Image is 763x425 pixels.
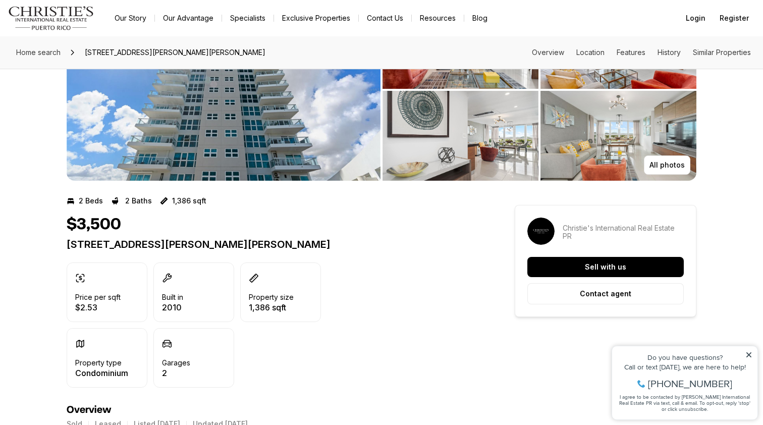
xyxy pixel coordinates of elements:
p: [STREET_ADDRESS][PERSON_NAME][PERSON_NAME] [67,238,478,250]
p: 2 [162,369,190,377]
p: 2 Baths [125,197,152,205]
span: Register [720,14,749,22]
p: Condominium [75,369,128,377]
p: Property size [249,293,294,301]
a: Specialists [222,11,274,25]
a: Blog [464,11,496,25]
p: Built in [162,293,183,301]
button: Register [714,8,755,28]
p: Property type [75,359,122,367]
span: I agree to be contacted by [PERSON_NAME] International Real Estate PR via text, call & email. To ... [13,62,144,81]
nav: Page section menu [532,48,751,57]
button: All photos [644,155,690,175]
a: Our Story [106,11,154,25]
a: Skip to: Similar Properties [693,48,751,57]
span: [STREET_ADDRESS][PERSON_NAME][PERSON_NAME] [81,44,269,61]
h1: $3,500 [67,215,121,234]
button: View image gallery [383,91,538,181]
a: Skip to: Overview [532,48,564,57]
h4: Overview [67,404,478,416]
span: Home search [16,48,61,57]
button: Contact agent [527,283,684,304]
span: [PHONE_NUMBER] [41,47,126,58]
p: Garages [162,359,190,367]
p: All photos [649,161,685,169]
button: Sell with us [527,257,684,277]
p: $2.53 [75,303,121,311]
p: Price per sqft [75,293,121,301]
p: Christie's International Real Estate PR [563,224,684,240]
p: 1,386 sqft [249,303,294,311]
p: 2010 [162,303,183,311]
p: 1,386 sqft [172,197,206,205]
div: Call or text [DATE], we are here to help! [11,32,146,39]
p: Contact agent [580,290,631,298]
a: Skip to: Features [617,48,645,57]
span: Login [686,14,705,22]
p: 2 Beds [79,197,103,205]
button: Login [680,8,712,28]
a: Skip to: History [658,48,681,57]
p: Sell with us [585,263,626,271]
img: logo [8,6,94,30]
a: Skip to: Location [576,48,605,57]
a: Our Advantage [155,11,222,25]
a: Home search [12,44,65,61]
a: Exclusive Properties [274,11,358,25]
a: Resources [412,11,464,25]
button: Contact Us [359,11,411,25]
button: View image gallery [540,91,696,181]
div: Do you have questions? [11,23,146,30]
